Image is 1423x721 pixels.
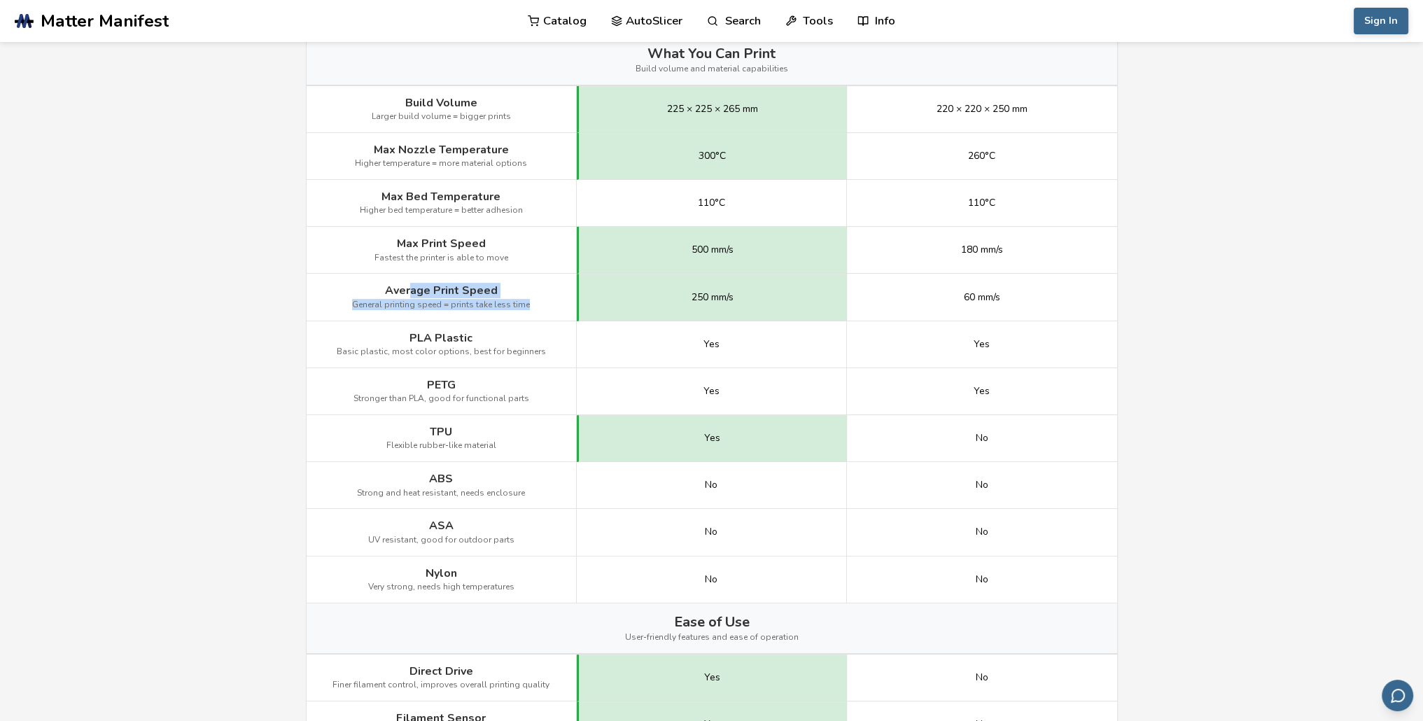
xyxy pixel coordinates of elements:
span: 180 mm/s [961,244,1003,255]
span: Larger build volume = bigger prints [372,112,511,122]
span: ABS [429,472,453,485]
span: No [976,433,988,444]
span: Fastest the printer is able to move [374,253,508,263]
span: Max Nozzle Temperature [374,143,509,156]
span: No [976,574,988,585]
span: Yes [974,339,990,350]
span: Yes [704,672,720,683]
span: Yes [703,386,720,397]
span: 110°C [968,197,995,209]
span: What You Can Print [647,45,776,62]
span: No [976,479,988,491]
span: 220 × 220 × 250 mm [937,104,1028,115]
span: Direct Drive [409,665,473,678]
span: Ease of Use [674,614,750,630]
button: Send feedback via email [1382,680,1413,711]
span: Build volume and material capabilities [636,64,788,74]
span: Yes [703,339,720,350]
span: Yes [974,386,990,397]
span: Finer filament control, improves overall printing quality [332,680,549,690]
span: No [705,526,717,538]
span: Yes [704,433,720,444]
span: 260°C [968,150,995,162]
span: PETG [427,379,456,391]
span: Nylon [426,567,457,580]
span: ASA [429,519,454,532]
span: No [976,526,988,538]
span: Higher bed temperature = better adhesion [360,206,523,216]
span: Strong and heat resistant, needs enclosure [357,489,525,498]
span: 225 × 225 × 265 mm [667,104,758,115]
span: Higher temperature = more material options [355,159,527,169]
span: Matter Manifest [41,11,169,31]
span: 250 mm/s [692,292,734,303]
button: Sign In [1354,8,1408,34]
span: UV resistant, good for outdoor parts [368,535,514,545]
span: No [705,574,717,585]
span: Max Bed Temperature [381,190,500,203]
span: 110°C [698,197,725,209]
span: Average Print Speed [385,284,498,297]
span: Basic plastic, most color options, best for beginners [337,347,546,357]
span: 500 mm/s [692,244,734,255]
span: 300°C [699,150,726,162]
span: Very strong, needs high temperatures [368,582,514,592]
span: Stronger than PLA, good for functional parts [353,394,529,404]
span: Flexible rubber-like material [386,441,496,451]
span: PLA Plastic [409,332,472,344]
span: TPU [430,426,452,438]
span: General printing speed = prints take less time [352,300,530,310]
span: User-friendly features and ease of operation [625,633,799,643]
span: Max Print Speed [397,237,486,250]
span: 60 mm/s [964,292,1000,303]
span: Build Volume [405,97,477,109]
span: No [976,672,988,683]
span: No [705,479,717,491]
